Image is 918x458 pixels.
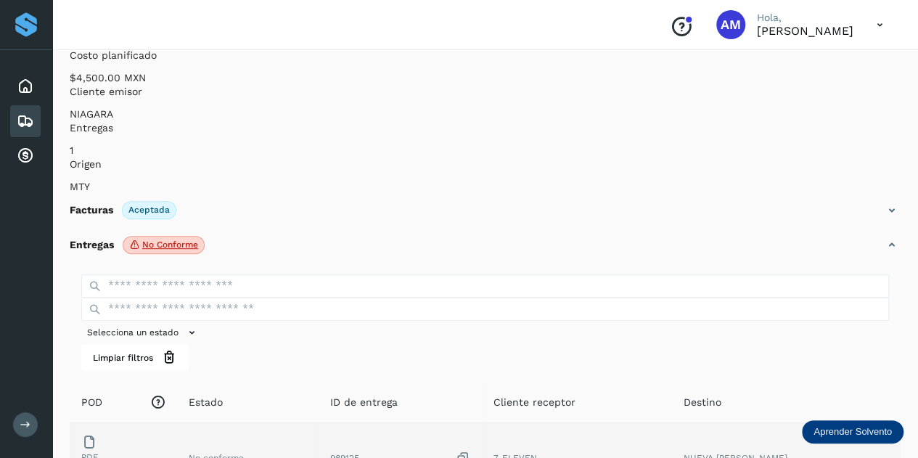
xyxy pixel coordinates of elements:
[70,108,901,120] p: NIAGARA
[757,24,853,38] p: Angele Monserrat Manriquez Bisuett
[70,144,901,157] p: 1
[70,228,901,263] div: EntregasNo conforme
[70,239,114,251] h4: Entregas
[81,344,189,371] button: Limpiar filtros
[10,140,41,172] div: Cuentas por cobrar
[189,395,223,410] span: Estado
[802,420,903,443] div: Aprender Solvento
[81,321,205,345] button: Selecciona un estado
[70,72,901,84] p: $4,500.00 MXN
[757,12,853,24] p: Hola,
[814,426,892,438] p: Aprender Solvento
[70,48,901,63] label: Costo planificado
[70,84,901,99] label: Cliente emisor
[70,193,901,228] div: FacturasAceptada
[93,351,153,364] span: Limpiar filtros
[81,395,165,410] span: POD
[330,395,398,410] span: ID de entrega
[70,120,901,136] label: Entregas
[683,395,721,410] span: Destino
[70,204,113,216] h4: Facturas
[128,205,170,215] p: Aceptada
[70,157,901,172] label: Origen
[70,181,901,193] p: MTY
[10,70,41,102] div: Inicio
[10,105,41,137] div: Embarques y entregas
[493,395,575,410] span: Cliente receptor
[142,240,198,250] p: No conforme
